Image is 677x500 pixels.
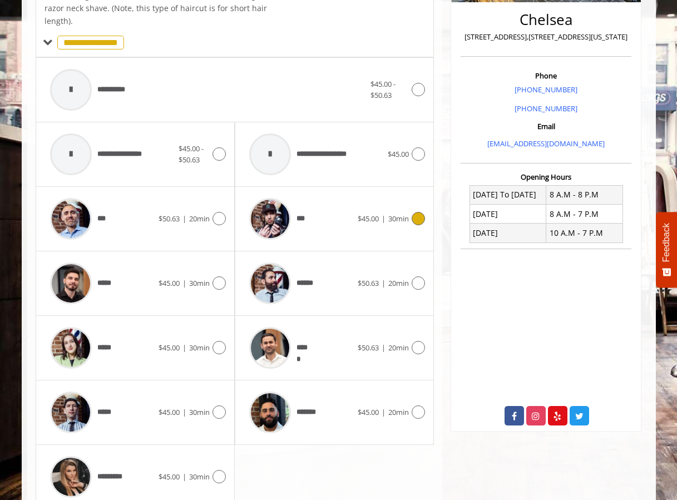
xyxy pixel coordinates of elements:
[189,278,210,288] span: 30min
[370,79,396,101] span: $45.00 - $50.63
[388,214,409,224] span: 30min
[159,472,180,482] span: $45.00
[182,278,186,288] span: |
[546,185,623,204] td: 8 A.M - 8 P.M
[382,214,386,224] span: |
[358,214,379,224] span: $45.00
[463,122,629,130] h3: Email
[382,278,386,288] span: |
[189,214,210,224] span: 20min
[661,223,671,262] span: Feedback
[189,407,210,417] span: 30min
[470,224,546,242] td: [DATE]
[388,278,409,288] span: 20min
[182,214,186,224] span: |
[189,343,210,353] span: 30min
[159,343,180,353] span: $45.00
[463,31,629,43] p: [STREET_ADDRESS],[STREET_ADDRESS][US_STATE]
[461,173,631,181] h3: Opening Hours
[656,212,677,288] button: Feedback - Show survey
[515,103,577,113] a: [PHONE_NUMBER]
[358,278,379,288] span: $50.63
[382,407,386,417] span: |
[463,72,629,80] h3: Phone
[179,143,204,165] span: $45.00 - $50.63
[388,149,409,159] span: $45.00
[358,343,379,353] span: $50.63
[182,343,186,353] span: |
[159,407,180,417] span: $45.00
[182,407,186,417] span: |
[358,407,379,417] span: $45.00
[546,224,623,242] td: 10 A.M - 7 P.M
[515,85,577,95] a: [PHONE_NUMBER]
[470,205,546,224] td: [DATE]
[189,472,210,482] span: 30min
[382,343,386,353] span: |
[463,12,629,28] h2: Chelsea
[388,407,409,417] span: 20min
[159,214,180,224] span: $50.63
[388,343,409,353] span: 20min
[470,185,546,204] td: [DATE] To [DATE]
[487,138,605,148] a: [EMAIL_ADDRESS][DOMAIN_NAME]
[182,472,186,482] span: |
[546,205,623,224] td: 8 A.M - 7 P.M
[159,278,180,288] span: $45.00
